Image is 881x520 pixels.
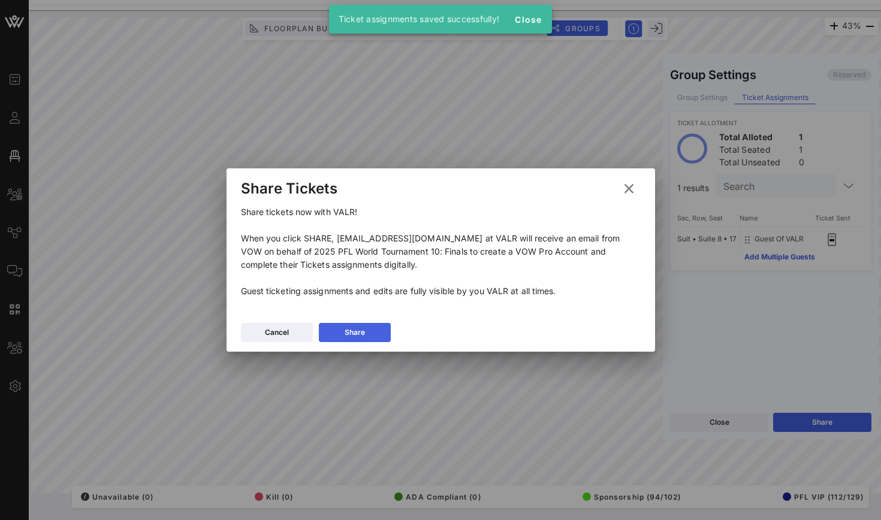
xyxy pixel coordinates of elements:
[265,326,289,338] div: Cancel
[339,14,500,24] span: Ticket assignments saved successfully!
[509,8,547,30] button: Close
[514,14,542,25] span: Close
[345,326,365,338] div: Share
[319,323,391,342] button: Share
[241,323,313,342] button: Cancel
[241,205,641,298] p: Share tickets now with VALR! When you click SHARE, [EMAIL_ADDRESS][DOMAIN_NAME] at VALR will rece...
[241,180,337,198] div: Share Tickets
